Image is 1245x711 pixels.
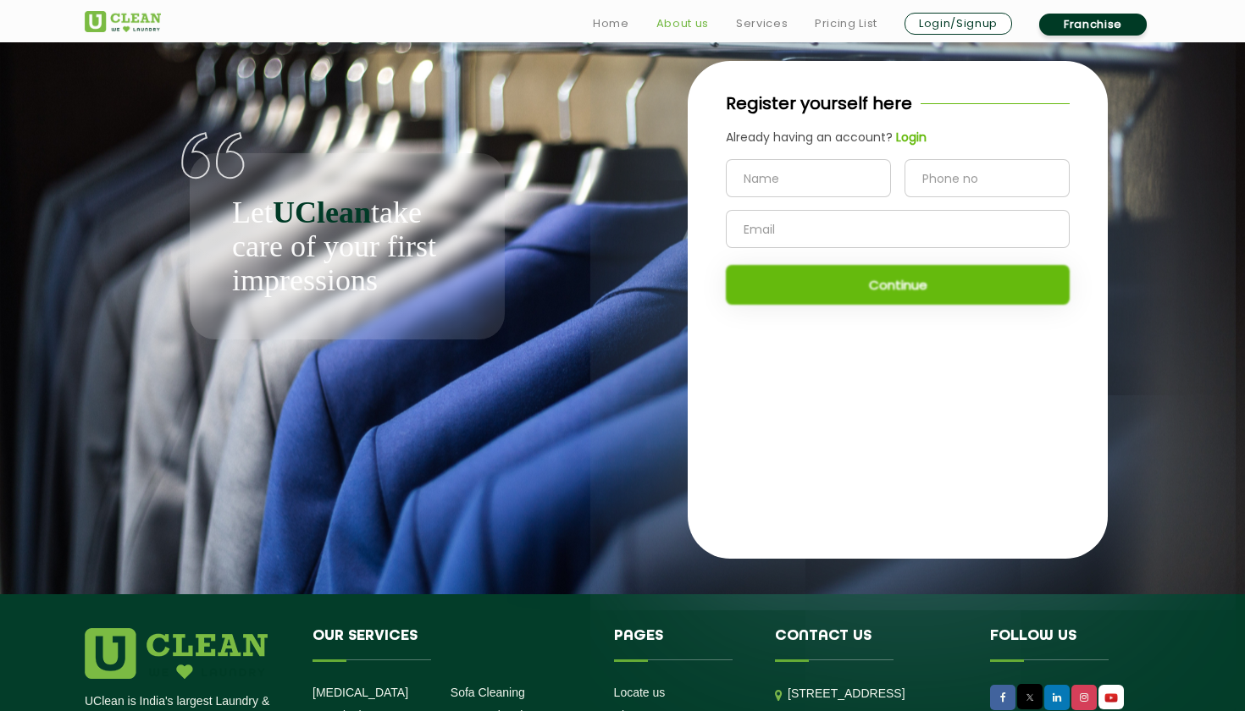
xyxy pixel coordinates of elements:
input: Email [726,210,1070,248]
a: [MEDICAL_DATA] [313,686,408,699]
h4: Contact us [775,628,965,660]
input: Name [726,159,891,197]
img: UClean Laundry and Dry Cleaning [1100,689,1122,707]
a: Franchise [1039,14,1147,36]
img: logo.png [85,628,268,679]
h4: Follow us [990,628,1139,660]
img: quote-img [181,132,245,179]
a: Home [593,14,629,34]
h4: Pages [614,628,750,660]
a: About us [656,14,709,34]
p: Register yourself here [726,91,912,116]
b: Login [896,129,927,146]
a: Login/Signup [905,13,1012,35]
h4: Our Services [313,628,589,660]
p: Let take care of your first impressions [232,196,462,297]
span: Already having an account? [726,129,893,146]
img: UClean Laundry and Dry Cleaning [85,11,161,32]
a: Services [736,14,788,34]
p: [STREET_ADDRESS] [788,684,965,703]
input: Phone no [905,159,1070,197]
a: Login [893,129,927,146]
a: Locate us [614,686,666,699]
b: UClean [273,196,371,229]
a: Pricing List [815,14,877,34]
a: Sofa Cleaning [451,686,525,699]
